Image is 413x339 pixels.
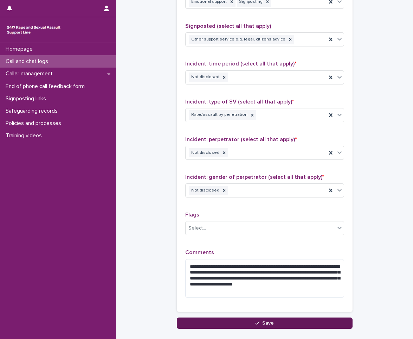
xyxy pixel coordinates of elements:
span: Incident: type of SV (select all that apply) [185,99,294,105]
span: Signposted (select all that apply) [185,23,271,29]
p: Training videos [3,132,47,139]
div: Not disclosed [189,73,220,82]
span: Incident: perpetrator (select all that apply) [185,137,297,142]
p: Safeguarding records [3,108,63,114]
p: Caller management [3,70,58,77]
p: Policies and processes [3,120,67,127]
img: rhQMoQhaT3yELyF149Cw [6,23,62,37]
span: Save [262,321,274,326]
button: Save [177,318,353,329]
p: Homepage [3,46,38,52]
div: Not disclosed [189,148,220,158]
p: Signposting links [3,95,52,102]
span: Incident: time period (select all that apply) [185,61,296,67]
span: Comments [185,250,214,255]
span: Incident: gender of perpetrator (select all that apply) [185,174,324,180]
div: Not disclosed [189,186,220,195]
div: Select... [188,225,206,232]
span: Flags [185,212,199,218]
p: End of phone call feedback form [3,83,90,90]
div: Other support service e.g. legal, citizens advice [189,35,286,44]
div: Rape/assault by penetration [189,110,249,120]
p: Call and chat logs [3,58,54,65]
